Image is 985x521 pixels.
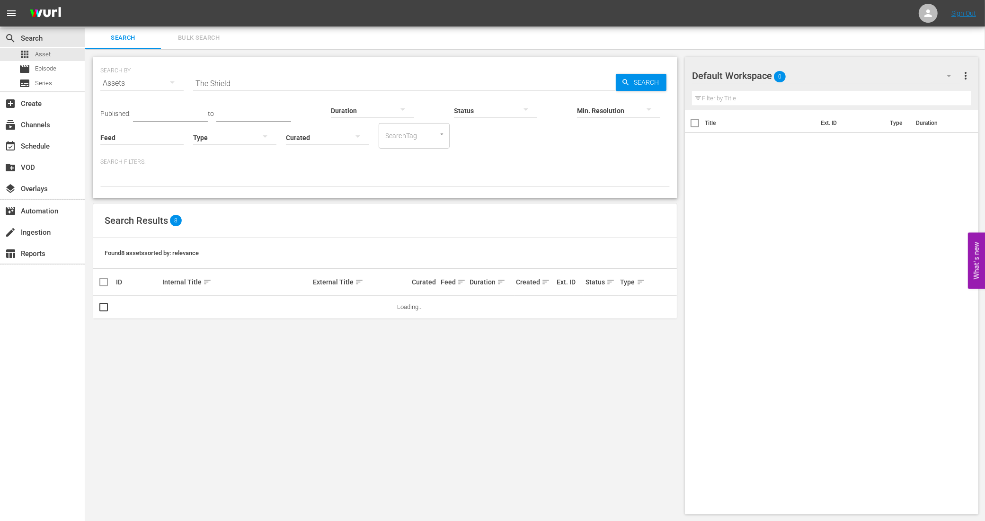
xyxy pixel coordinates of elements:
span: Published: [100,110,131,117]
span: Bulk Search [167,33,231,44]
span: Search Results [105,215,168,226]
a: Sign Out [951,9,976,17]
span: sort [637,278,645,286]
span: sort [606,278,615,286]
span: Create [5,98,16,109]
span: Ingestion [5,227,16,238]
span: Search [630,74,666,91]
span: Series [35,79,52,88]
span: Overlays [5,183,16,194]
span: to [208,110,214,117]
th: Duration [910,110,967,136]
button: Open [437,130,446,139]
div: External Title [313,276,408,288]
span: VOD [5,162,16,173]
span: sort [497,278,506,286]
div: Duration [470,276,513,288]
div: Ext. ID [557,278,583,286]
span: Channels [5,119,16,131]
th: Title [705,110,815,136]
span: sort [203,278,212,286]
span: Loading... [397,303,423,310]
div: ID [116,278,160,286]
span: Schedule [5,141,16,152]
div: Default Workspace [692,62,960,89]
div: Type [621,276,641,288]
div: Created [516,276,554,288]
span: Episode [35,64,56,73]
span: Series [19,78,30,89]
div: Status [586,276,617,288]
p: Search Filters: [100,158,670,166]
span: menu [6,8,17,19]
div: Curated [412,278,438,286]
span: Episode [19,63,30,75]
div: Assets [100,70,184,97]
span: Search [5,33,16,44]
button: more_vert [960,64,971,87]
button: Open Feedback Widget [968,232,985,289]
div: Feed [441,276,467,288]
img: ans4CAIJ8jUAAAAAAAAAAAAAAAAAAAAAAAAgQb4GAAAAAAAAAAAAAAAAAAAAAAAAJMjXAAAAAAAAAAAAAAAAAAAAAAAAgAT5G... [23,2,68,25]
span: Reports [5,248,16,259]
span: Search [91,33,155,44]
span: sort [541,278,550,286]
th: Ext. ID [815,110,884,136]
span: Found 8 assets sorted by: relevance [105,249,199,256]
div: Internal Title [162,276,310,288]
span: Asset [35,50,51,59]
span: sort [355,278,364,286]
span: Automation [5,205,16,217]
button: Search [616,74,666,91]
th: Type [884,110,910,136]
span: more_vert [960,70,971,81]
span: 8 [170,215,182,226]
span: 0 [774,67,786,87]
span: Asset [19,49,30,60]
span: sort [457,278,466,286]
